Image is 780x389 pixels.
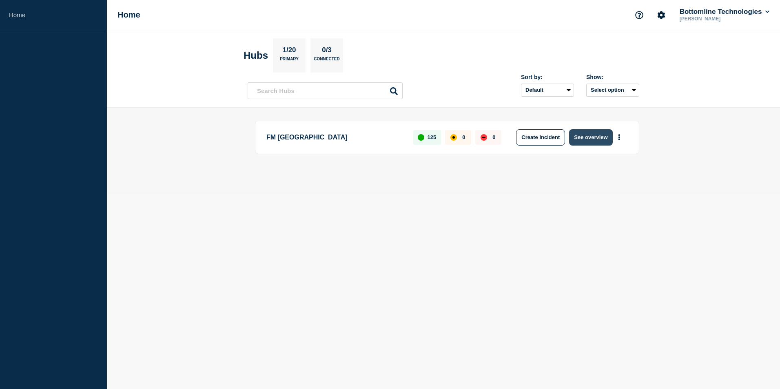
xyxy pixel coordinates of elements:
[462,134,465,140] p: 0
[244,50,268,61] h2: Hubs
[516,129,565,146] button: Create incident
[492,134,495,140] p: 0
[117,10,140,20] h1: Home
[428,134,437,140] p: 125
[678,16,763,22] p: [PERSON_NAME]
[586,84,639,97] button: Select option
[569,129,612,146] button: See overview
[521,74,574,80] div: Sort by:
[450,134,457,141] div: affected
[418,134,424,141] div: up
[279,46,299,57] p: 1/20
[314,57,339,65] p: Connected
[653,7,670,24] button: Account settings
[266,129,404,146] p: FM [GEOGRAPHIC_DATA]
[586,74,639,80] div: Show:
[521,84,574,97] select: Sort by
[280,57,299,65] p: Primary
[631,7,648,24] button: Support
[481,134,487,141] div: down
[248,82,403,99] input: Search Hubs
[614,130,625,145] button: More actions
[678,8,771,16] button: Bottomline Technologies
[319,46,335,57] p: 0/3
